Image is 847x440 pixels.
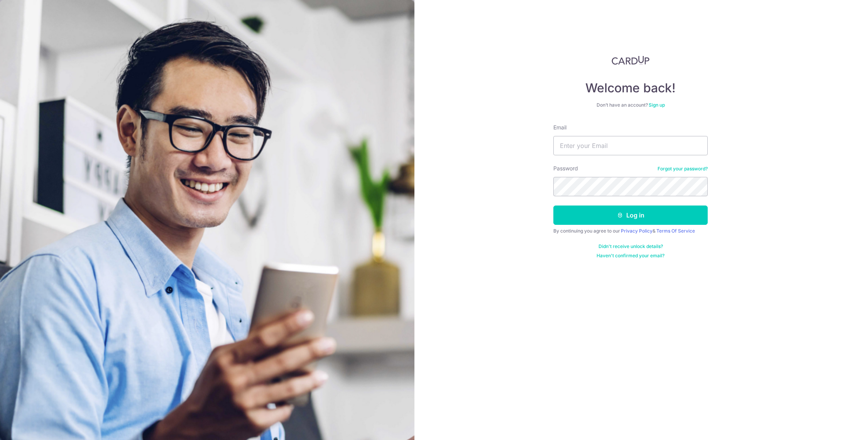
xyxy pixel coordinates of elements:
button: Log in [553,206,708,225]
label: Email [553,124,566,131]
a: Forgot your password? [658,166,708,172]
a: Haven't confirmed your email? [597,253,664,259]
img: CardUp Logo [612,56,649,65]
a: Terms Of Service [656,228,695,234]
div: Don’t have an account? [553,102,708,108]
div: By continuing you agree to our & [553,228,708,234]
a: Didn't receive unlock details? [598,243,663,250]
h4: Welcome back! [553,80,708,96]
label: Password [553,165,578,172]
a: Sign up [649,102,665,108]
a: Privacy Policy [621,228,653,234]
input: Enter your Email [553,136,708,155]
